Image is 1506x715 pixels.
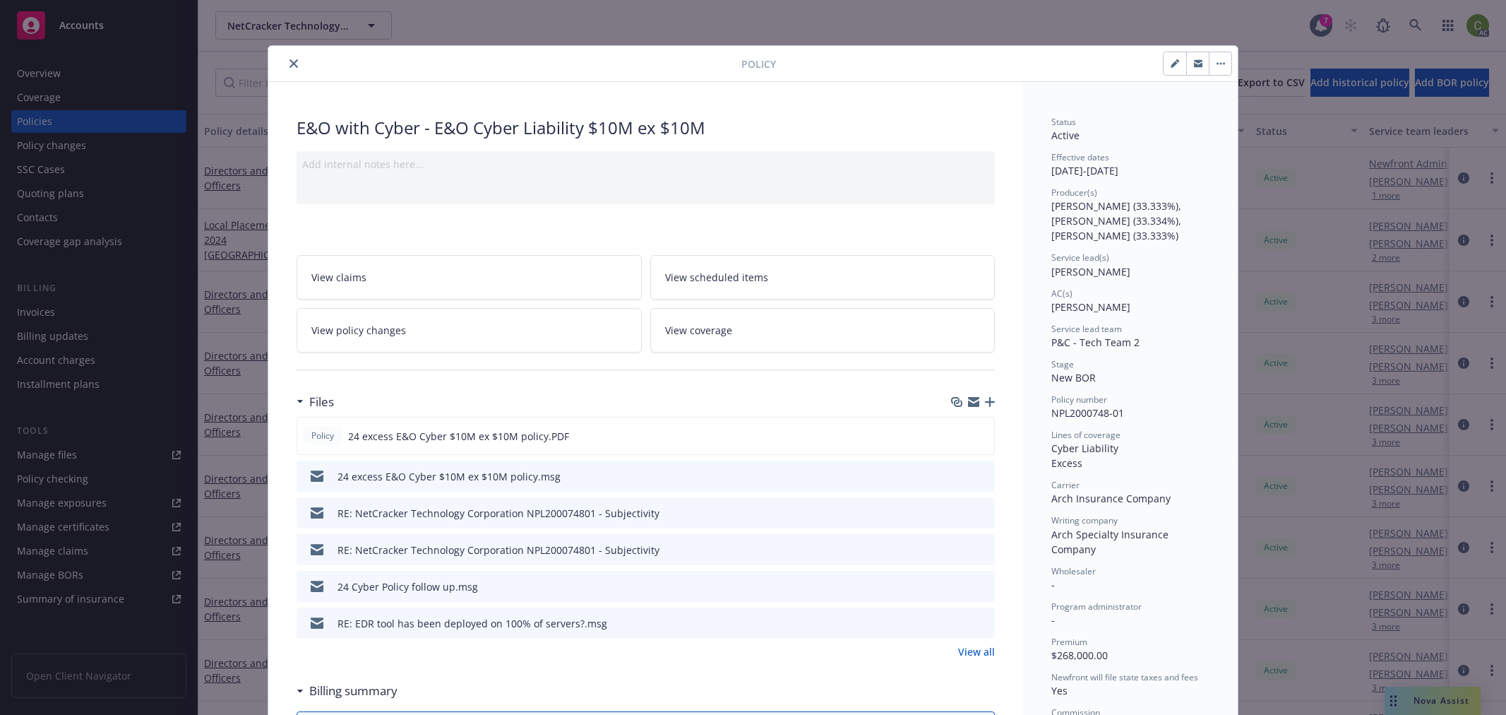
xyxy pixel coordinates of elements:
[348,429,569,444] span: 24 excess E&O Cyber $10M ex $10M policy.PDF
[1051,684,1068,697] span: Yes
[1051,441,1209,456] div: Cyber Liability
[1051,288,1072,300] span: AC(s)
[1051,514,1118,526] span: Writing company
[1051,406,1124,420] span: NPL2000748-01
[311,270,366,285] span: View claims
[954,579,965,594] button: download file
[309,430,337,442] span: Policy
[297,255,642,300] a: View claims
[297,116,995,140] div: E&O with Cyber - E&O Cyber Liability $10M ex $10M
[1051,492,1171,505] span: Arch Insurance Company
[976,579,989,594] button: preview file
[1051,252,1109,264] span: Service lead(s)
[1051,578,1055,591] span: -
[1051,151,1209,178] div: [DATE] - [DATE]
[1051,336,1140,349] span: P&C - Tech Team 2
[297,393,334,411] div: Files
[337,506,659,521] div: RE: NetCracker Technology Corporation NPL200074801 - Subjectivity
[1051,323,1122,335] span: Service lead team
[976,543,989,557] button: preview file
[953,429,964,444] button: download file
[302,157,989,172] div: Add internal notes here...
[954,543,965,557] button: download file
[1051,300,1130,314] span: [PERSON_NAME]
[337,616,607,631] div: RE: EDR tool has been deployed on 100% of servers?.msg
[976,616,989,631] button: preview file
[1051,565,1096,577] span: Wholesaler
[1051,456,1209,471] div: Excess
[665,323,732,338] span: View coverage
[1051,671,1198,683] span: Newfront will file state taxes and fees
[337,543,659,557] div: RE: NetCracker Technology Corporation NPL200074801 - Subjectivity
[337,469,561,484] div: 24 excess E&O Cyber $10M ex $10M policy.msg
[954,506,965,521] button: download file
[741,57,776,71] span: Policy
[650,255,996,300] a: View scheduled items
[337,579,478,594] div: 24 Cyber Policy follow up.msg
[309,682,398,700] h3: Billing summary
[976,506,989,521] button: preview file
[1051,187,1097,199] span: Producer(s)
[1051,151,1109,163] span: Effective dates
[297,682,398,700] div: Billing summary
[1051,649,1108,662] span: $268,000.00
[309,393,334,411] h3: Files
[1051,199,1184,242] span: [PERSON_NAME] (33.333%), [PERSON_NAME] (33.334%), [PERSON_NAME] (33.333%)
[1051,636,1087,648] span: Premium
[1051,613,1055,627] span: -
[1051,479,1080,491] span: Carrier
[1051,116,1076,128] span: Status
[976,429,988,444] button: preview file
[665,270,768,285] span: View scheduled items
[1051,371,1096,384] span: New BOR
[1051,528,1171,556] span: Arch Specialty Insurance Company
[954,469,965,484] button: download file
[650,308,996,353] a: View coverage
[285,55,302,72] button: close
[1051,429,1120,441] span: Lines of coverage
[1051,265,1130,278] span: [PERSON_NAME]
[958,644,995,659] a: View all
[976,469,989,484] button: preview file
[1051,358,1074,370] span: Stage
[954,616,965,631] button: download file
[1051,394,1107,406] span: Policy number
[311,323,406,338] span: View policy changes
[297,308,642,353] a: View policy changes
[1051,129,1080,142] span: Active
[1051,601,1142,613] span: Program administrator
